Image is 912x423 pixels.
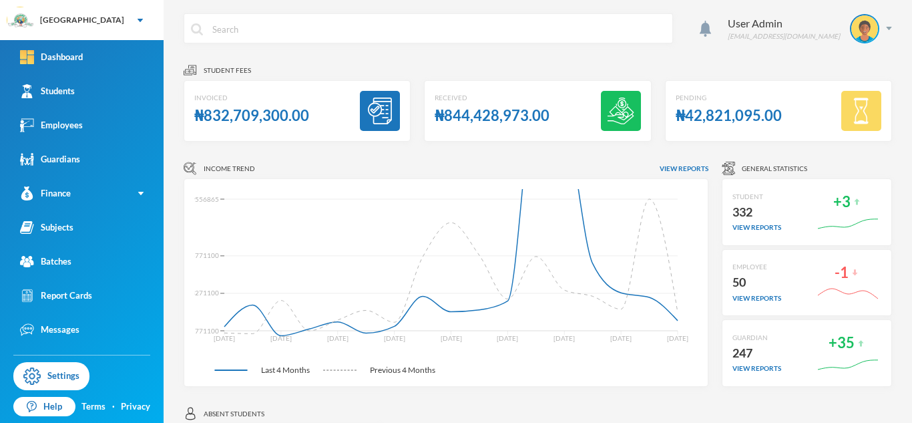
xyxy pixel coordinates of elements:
[742,164,807,174] span: General Statistics
[81,400,105,414] a: Terms
[732,192,781,202] div: STUDENT
[732,293,781,303] div: view reports
[676,93,782,103] div: Pending
[610,334,632,342] tspan: [DATE]
[732,364,781,374] div: view reports
[441,334,462,342] tspan: [DATE]
[728,15,840,31] div: User Admin
[204,409,264,419] span: Absent students
[357,364,449,376] span: Previous 4 Months
[20,118,83,132] div: Employees
[20,50,83,64] div: Dashboard
[20,323,79,337] div: Messages
[194,93,309,103] div: Invoiced
[20,221,73,235] div: Subjects
[191,23,203,35] img: search
[553,334,575,342] tspan: [DATE]
[732,343,781,364] div: 247
[20,152,80,166] div: Guardians
[732,272,781,293] div: 50
[20,255,71,269] div: Batches
[829,330,855,356] div: +35
[732,262,781,272] div: EMPLOYEE
[676,103,782,129] div: ₦42,821,095.00
[497,334,518,342] tspan: [DATE]
[191,195,219,203] tspan: 9556865
[732,333,781,343] div: GUARDIAN
[833,189,851,215] div: +3
[40,14,124,26] div: [GEOGRAPHIC_DATA]
[435,93,549,103] div: Received
[270,334,292,342] tspan: [DATE]
[384,334,405,342] tspan: [DATE]
[112,400,115,414] div: ·
[732,223,781,233] div: view reports
[435,103,549,129] div: ₦844,428,973.00
[204,65,251,76] span: Student fees
[121,400,150,414] a: Privacy
[851,15,878,42] img: STUDENT
[195,327,219,335] tspan: 771100
[7,7,34,34] img: logo
[20,186,71,200] div: Finance
[13,397,75,417] a: Help
[194,103,309,129] div: ₦832,709,300.00
[732,202,781,223] div: 332
[835,260,849,286] div: -1
[191,289,219,297] tspan: 3271100
[665,80,892,142] a: Pending₦42,821,095.00
[211,14,666,44] input: Search
[184,80,411,142] a: Invoiced₦832,709,300.00
[204,164,255,174] span: Income Trend
[327,334,349,342] tspan: [DATE]
[20,84,75,98] div: Students
[667,334,688,342] tspan: [DATE]
[248,364,323,376] span: Last 4 Months
[191,251,219,259] tspan: 5771100
[660,164,708,174] span: View reports
[20,289,92,303] div: Report Cards
[13,362,89,390] a: Settings
[728,31,840,41] div: [EMAIL_ADDRESS][DOMAIN_NAME]
[214,334,235,342] tspan: [DATE]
